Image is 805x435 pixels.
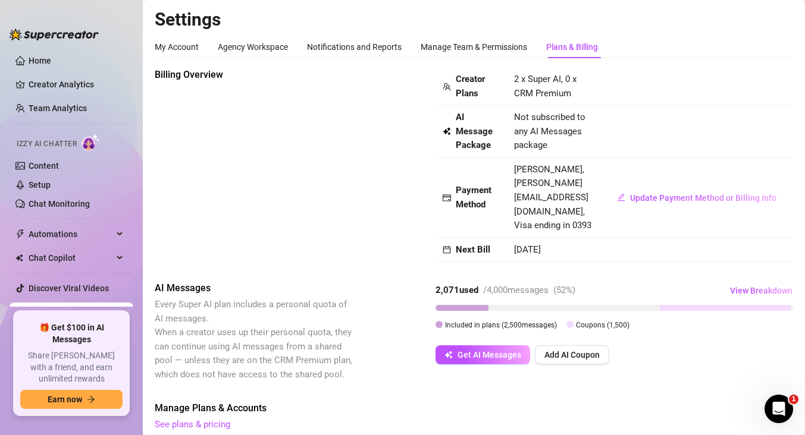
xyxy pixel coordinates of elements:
div: My Account [155,40,199,53]
a: Team Analytics [29,103,87,113]
strong: Payment Method [456,185,491,210]
span: credit-card [443,194,451,202]
div: Notifications and Reports [307,40,402,53]
span: 1 [789,395,798,404]
span: ( 52 %) [553,285,575,295]
span: View Breakdown [730,286,793,295]
span: edit [617,193,625,201]
span: Every Super AI plan includes a personal quota of AI messages. When a creator uses up their person... [155,299,352,380]
a: Content [29,161,59,171]
div: Manage Team & Permissions [421,40,527,53]
span: Not subscribed to any AI Messages package [514,111,593,153]
span: 2 x Super AI, 0 x CRM Premium [514,74,577,99]
span: Coupons ( 1,500 ) [576,321,629,329]
span: Get AI Messages [458,350,521,360]
button: Add AI Coupon [535,345,609,364]
span: Automations [29,225,113,244]
strong: 2,071 used [436,285,478,295]
span: Chat Copilot [29,248,113,267]
button: Get AI Messages [436,345,530,364]
span: [DATE] [514,244,541,255]
a: Chat Monitoring [29,199,90,209]
span: Included in plans ( 2,500 messages) [445,321,557,329]
span: Earn now [48,395,82,404]
span: Share [PERSON_NAME] with a friend, and earn unlimited rewards [20,350,123,385]
img: Chat Copilot [15,254,23,262]
button: Update Payment Method or Billing Info [607,188,786,207]
span: Izzy AI Chatter [17,138,77,150]
button: View Breakdown [729,281,793,300]
a: Creator Analytics [29,75,124,94]
iframe: Intercom live chat [765,395,793,423]
button: Earn nowarrow-right [20,390,123,409]
span: AI Messages [155,281,355,295]
a: Discover Viral Videos [29,283,109,293]
strong: Creator Plans [456,74,485,99]
span: calendar [443,245,451,254]
span: Manage Plans & Accounts [155,401,793,415]
strong: Next Bill [456,244,490,255]
span: thunderbolt [15,229,25,239]
strong: AI Message Package [456,112,493,150]
a: Home [29,56,51,65]
a: Setup [29,180,51,190]
span: / 4,000 messages [483,285,549,295]
span: Update Payment Method or Billing Info [630,193,776,203]
span: [PERSON_NAME], [PERSON_NAME][EMAIL_ADDRESS][DOMAIN_NAME], Visa ending in 0393 [514,164,591,231]
span: arrow-right [87,395,95,404]
img: AI Chatter [82,134,100,151]
img: logo-BBDzfeDw.svg [10,29,99,40]
span: Billing Overview [155,68,355,82]
div: Plans & Billing [546,40,598,53]
span: Add AI Coupon [544,350,600,360]
span: 🎁 Get $100 in AI Messages [20,322,123,345]
div: Agency Workspace [218,40,288,53]
a: See plans & pricing [155,419,230,430]
h2: Settings [155,8,793,31]
span: team [443,83,451,91]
